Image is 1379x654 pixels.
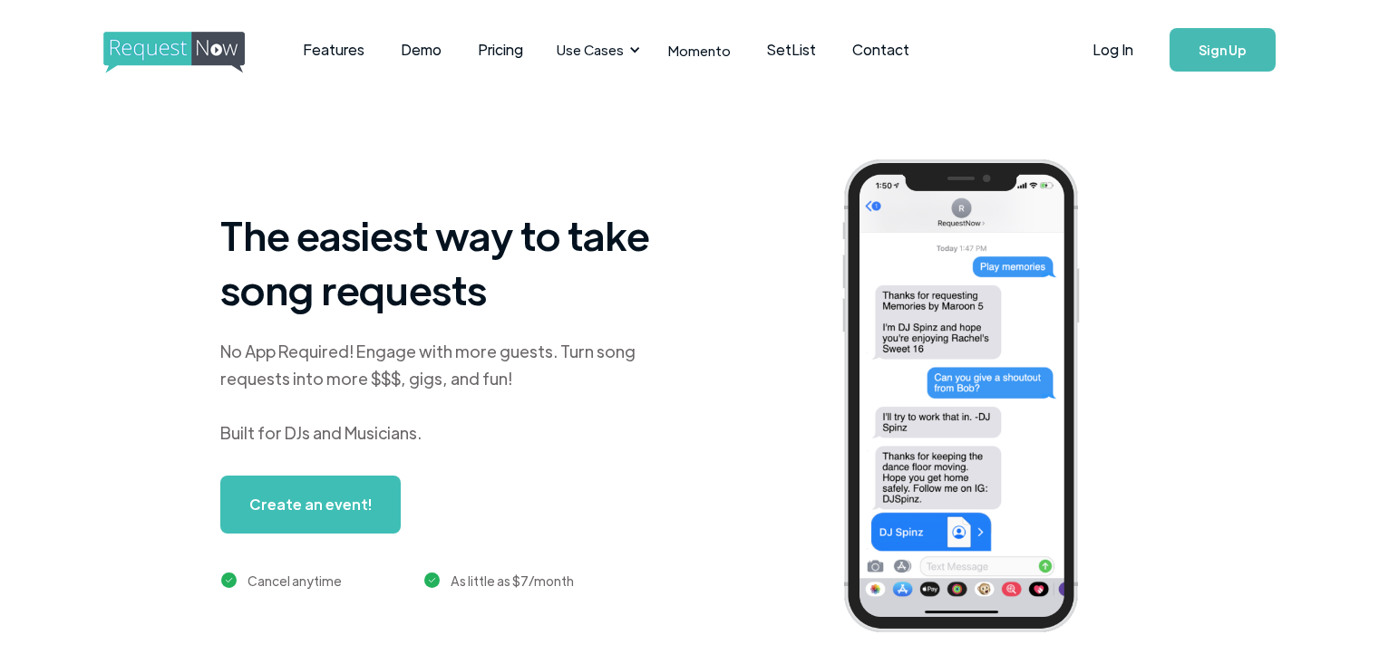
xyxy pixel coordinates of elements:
a: Features [285,22,383,78]
div: Use Cases [546,22,646,78]
div: Use Cases [557,40,624,60]
img: requestnow logo [103,32,278,73]
div: Cancel anytime [248,570,342,591]
img: green checkmark [221,572,237,588]
div: No App Required! Engage with more guests. Turn song requests into more $$$, gigs, and fun! Built ... [220,338,674,447]
a: Sign Up [1170,28,1276,72]
a: Momento [650,24,749,77]
a: Pricing [460,22,541,78]
a: Demo [383,22,460,78]
img: green checkmark [424,572,440,588]
a: Contact [834,22,927,78]
h1: The easiest way to take song requests [220,207,674,316]
a: SetList [749,22,834,78]
a: Create an event! [220,476,401,534]
img: iphone screenshot [821,147,1128,651]
a: Log In [1074,18,1151,82]
a: home [103,32,239,68]
div: As little as $7/month [451,570,574,591]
